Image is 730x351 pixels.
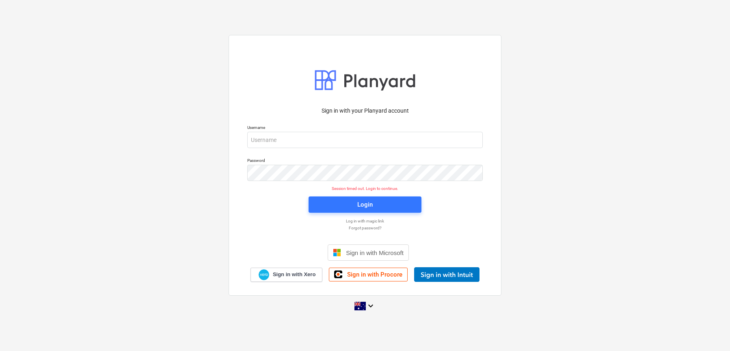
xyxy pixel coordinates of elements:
i: keyboard_arrow_down [366,301,376,311]
input: Username [247,132,483,148]
div: Login [357,199,373,210]
p: Username [247,125,483,132]
a: Log in with magic link [243,218,487,224]
a: Sign in with Xero [251,268,323,282]
span: Sign in with Microsoft [346,249,404,256]
a: Sign in with Procore [329,268,408,281]
p: Sign in with your Planyard account [247,107,483,115]
img: Xero logo [259,269,269,280]
span: Sign in with Xero [273,271,315,278]
p: Session timed out. Login to continue. [242,186,488,191]
span: Sign in with Procore [347,271,402,278]
button: Login [309,196,421,213]
p: Password [247,158,483,165]
iframe: Chat Widget [689,312,730,351]
a: Forgot password? [243,225,487,231]
img: Microsoft logo [333,249,341,257]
